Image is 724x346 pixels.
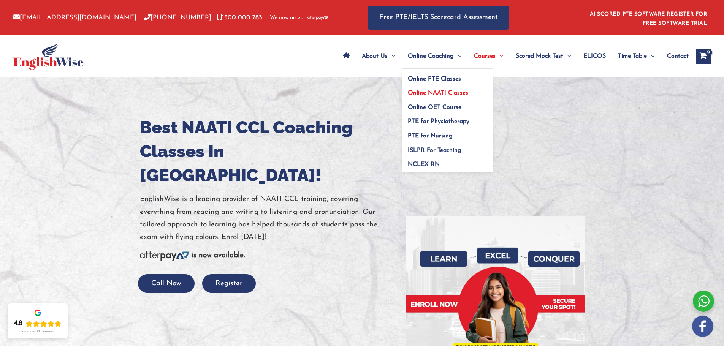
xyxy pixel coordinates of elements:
[408,147,461,153] span: ISLPR For Teaching
[140,251,189,261] img: Afterpay-Logo
[590,11,707,26] a: AI SCORED PTE SOFTWARE REGISTER FOR FREE SOFTWARE TRIAL
[140,115,394,187] h1: Best NAATI CCL Coaching Classes In [GEOGRAPHIC_DATA]!
[140,193,394,243] p: EnglishWise is a leading provider of NAATI CCL training, covering everything from reading and wri...
[583,43,606,70] span: ELICOS
[388,43,396,70] span: Menu Toggle
[585,5,711,30] aside: Header Widget 1
[612,43,661,70] a: Time TableMenu Toggle
[454,43,462,70] span: Menu Toggle
[696,49,711,64] a: View Shopping Cart, empty
[217,14,262,21] a: 1300 000 783
[307,16,328,20] img: Afterpay-Logo
[692,316,713,337] img: white-facebook.png
[192,252,245,259] b: is now available.
[270,14,305,22] span: We now accept
[144,14,211,21] a: [PHONE_NUMBER]
[402,98,493,112] a: Online OET Course
[516,43,563,70] span: Scored Mock Test
[563,43,571,70] span: Menu Toggle
[402,155,493,172] a: NCLEX RN
[496,43,504,70] span: Menu Toggle
[202,280,256,287] a: Register
[474,43,496,70] span: Courses
[138,274,195,293] button: Call Now
[577,43,612,70] a: ELICOS
[408,43,454,70] span: Online Coaching
[402,69,493,84] a: Online PTE Classes
[408,133,453,139] span: PTE for Nursing
[647,43,655,70] span: Menu Toggle
[468,43,510,70] a: CoursesMenu Toggle
[408,161,440,167] span: NCLEX RN
[337,43,689,70] nav: Site Navigation: Main Menu
[402,84,493,98] a: Online NAATI Classes
[510,43,577,70] a: Scored Mock TestMenu Toggle
[667,43,689,70] span: Contact
[138,280,195,287] a: Call Now
[402,43,468,70] a: Online CoachingMenu Toggle
[661,43,689,70] a: Contact
[356,43,402,70] a: About UsMenu Toggle
[408,118,469,125] span: PTE for Physiotherapy
[14,319,62,328] div: Rating: 4.8 out of 5
[408,90,468,96] span: Online NAATI Classes
[408,104,461,111] span: Online OET Course
[368,6,509,30] a: Free PTE/IELTS Scorecard Assessment
[402,126,493,141] a: PTE for Nursing
[402,141,493,155] a: ISLPR For Teaching
[14,319,22,328] div: 4.8
[618,43,647,70] span: Time Table
[408,76,461,82] span: Online PTE Classes
[402,112,493,126] a: PTE for Physiotherapy
[21,330,54,334] div: Read our 723 reviews
[13,43,84,70] img: cropped-ew-logo
[13,14,136,21] a: [EMAIL_ADDRESS][DOMAIN_NAME]
[202,274,256,293] button: Register
[362,43,388,70] span: About Us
